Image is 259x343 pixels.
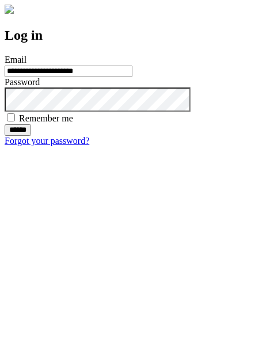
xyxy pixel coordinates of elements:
[5,136,89,146] a: Forgot your password?
[19,113,73,123] label: Remember me
[5,5,14,14] img: logo-4e3dc11c47720685a147b03b5a06dd966a58ff35d612b21f08c02c0306f2b779.png
[5,55,26,64] label: Email
[5,77,40,87] label: Password
[5,28,254,43] h2: Log in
